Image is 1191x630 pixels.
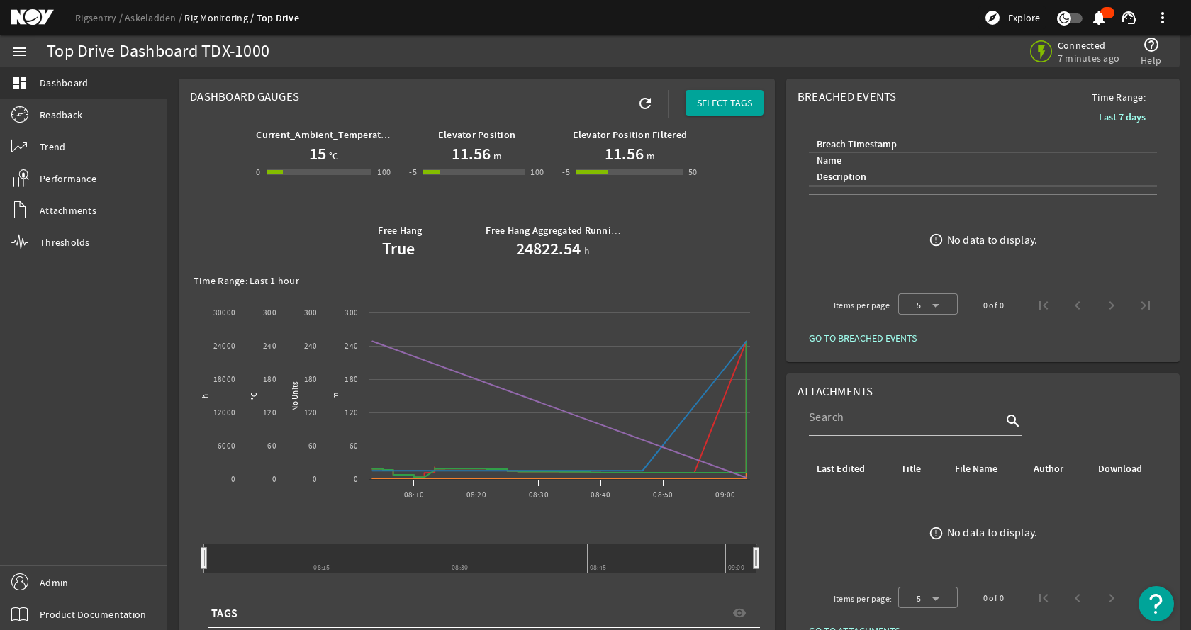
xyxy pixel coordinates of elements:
i: search [1005,412,1022,429]
text: 240 [345,341,358,351]
div: Breach Timestamp [817,137,897,152]
text: 0 [354,474,358,485]
text: 180 [345,374,358,385]
button: more_vert [1146,1,1180,35]
div: Download [1098,461,1142,477]
div: 0 [256,165,260,179]
text: 18000 [213,374,235,385]
span: Connected [1058,39,1119,52]
div: Name [815,153,1146,169]
a: Top Drive [257,11,299,25]
div: -5 [562,165,570,179]
text: 180 [304,374,318,385]
div: Title [899,461,936,477]
b: Last 7 days [1099,111,1146,124]
div: Author [1034,461,1063,477]
span: Dashboard [40,76,88,90]
text: 30000 [213,308,235,318]
mat-icon: notifications [1090,9,1107,26]
b: Free Hang [378,224,422,237]
div: Last Edited [815,461,882,477]
mat-icon: menu [11,43,28,60]
div: -5 [409,165,417,179]
b: Elevator Position [438,128,515,142]
span: TAGS [211,607,237,621]
text: No Units [290,381,301,411]
div: Title [901,461,921,477]
div: Breach Timestamp [815,137,1146,152]
text: 09:00 [715,490,735,500]
div: No data to display. [947,233,1038,247]
span: m [491,149,502,163]
text: 08:10 [404,490,424,500]
text: 120 [345,407,358,418]
div: No data to display. [947,526,1038,540]
text: 300 [263,308,276,318]
text: 08:30 [529,490,549,500]
h1: 11.56 [452,142,491,165]
span: GO TO BREACHED EVENTS [809,331,917,345]
div: Items per page: [834,298,893,313]
div: Description [815,169,1146,185]
span: Attachments [40,203,96,218]
div: 0 of 0 [983,298,1004,313]
h1: 15 [309,142,326,165]
span: m [644,149,655,163]
a: Rigsentry [75,11,125,24]
button: Open Resource Center [1139,586,1174,621]
span: Admin [40,575,68,590]
text: 6000 [218,441,235,451]
div: 0 of 0 [983,591,1004,605]
text: 08:20 [466,490,486,500]
text: h [200,393,211,398]
text: 300 [345,308,358,318]
button: Explore [978,6,1046,29]
span: 7 minutes ago [1058,52,1119,64]
span: Breached Events [798,89,897,104]
text: 0 [231,474,235,485]
mat-icon: explore [984,9,1001,26]
input: Search [809,409,1002,426]
span: Trend [40,140,65,154]
text: 300 [304,308,318,318]
text: 0 [272,474,276,485]
button: SELECT TAGS [686,90,764,116]
div: File Name [953,461,1014,477]
div: Name [817,153,841,169]
h1: 11.56 [605,142,644,165]
a: Askeladden [125,11,184,24]
button: GO TO BREACHED EVENTS [798,325,928,351]
text: 180 [263,374,276,385]
mat-icon: support_agent [1120,9,1137,26]
div: Time Range: Last 1 hour [194,274,760,288]
text: 240 [263,341,276,351]
span: Dashboard Gauges [190,89,299,104]
div: Items per page: [834,592,893,606]
text: 08:50 [653,490,673,500]
span: Readback [40,108,82,122]
text: m [330,393,341,399]
span: Product Documentation [40,607,146,621]
span: Time Range: [1080,90,1157,104]
text: 08:40 [591,490,610,500]
b: 24822.54 [516,237,581,260]
text: 120 [263,407,276,418]
text: 60 [308,441,318,451]
div: 100 [377,165,391,179]
span: Explore [1008,11,1040,25]
b: True [382,237,415,260]
text: °C [249,392,259,400]
text: 0 [313,474,317,485]
b: Elevator Position Filtered [573,128,688,142]
text: 60 [350,441,359,451]
button: Last 7 days [1087,104,1157,130]
text: 60 [267,441,276,451]
b: Free Hang Aggregated Running Hours [486,224,651,237]
text: 120 [304,407,318,418]
div: Author [1031,461,1080,477]
mat-icon: dashboard [11,74,28,91]
span: h [584,244,590,258]
span: Thresholds [40,235,90,249]
span: SELECT TAGS [697,96,752,110]
div: 100 [530,165,544,179]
